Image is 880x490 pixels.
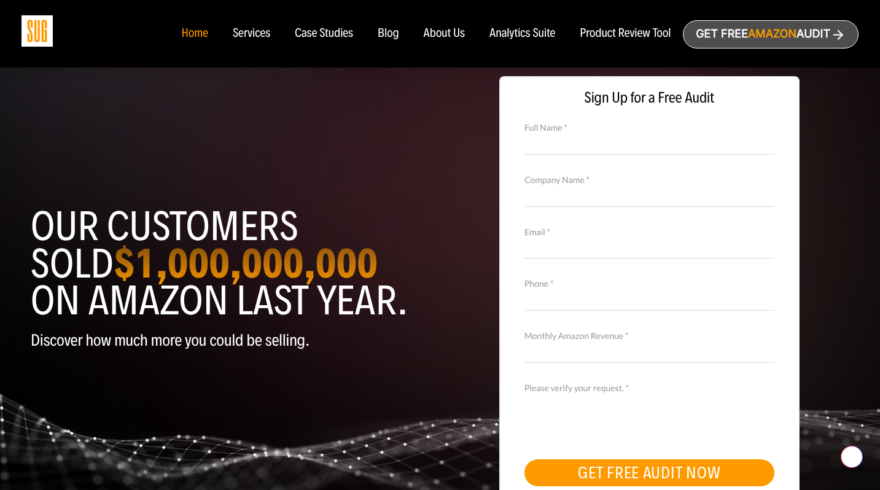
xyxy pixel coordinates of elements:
label: Email * [524,225,774,239]
a: Home [181,27,208,41]
a: Get freeAmazonAudit [683,20,859,49]
a: Blog [378,27,399,41]
strong: $1,000,000,000 [114,238,378,289]
label: Monthly Amazon Revenue * [524,329,774,343]
img: Sug [21,15,53,47]
p: Discover how much more you could be selling. [31,332,431,349]
label: Please verify your request. * [524,381,774,395]
span: Sign Up for a Free Audit [512,89,787,107]
span: Amazon [748,28,796,41]
a: Analytics Suite [489,27,555,41]
input: Full Name * [524,133,774,154]
a: About Us [424,27,465,41]
iframe: reCAPTCHA [524,393,711,441]
a: Services [233,27,270,41]
input: Company Name * [524,185,774,206]
input: Monthly Amazon Revenue * [524,341,774,363]
a: Case Studies [295,27,353,41]
button: GET FREE AUDIT NOW [524,459,774,486]
a: Product Review Tool [580,27,671,41]
label: Full Name * [524,121,774,134]
label: Company Name * [524,173,774,187]
input: Email * [524,237,774,259]
h1: Our customers sold on Amazon last year. [31,208,431,319]
input: Contact Number * [524,289,774,311]
label: Phone * [524,277,774,290]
